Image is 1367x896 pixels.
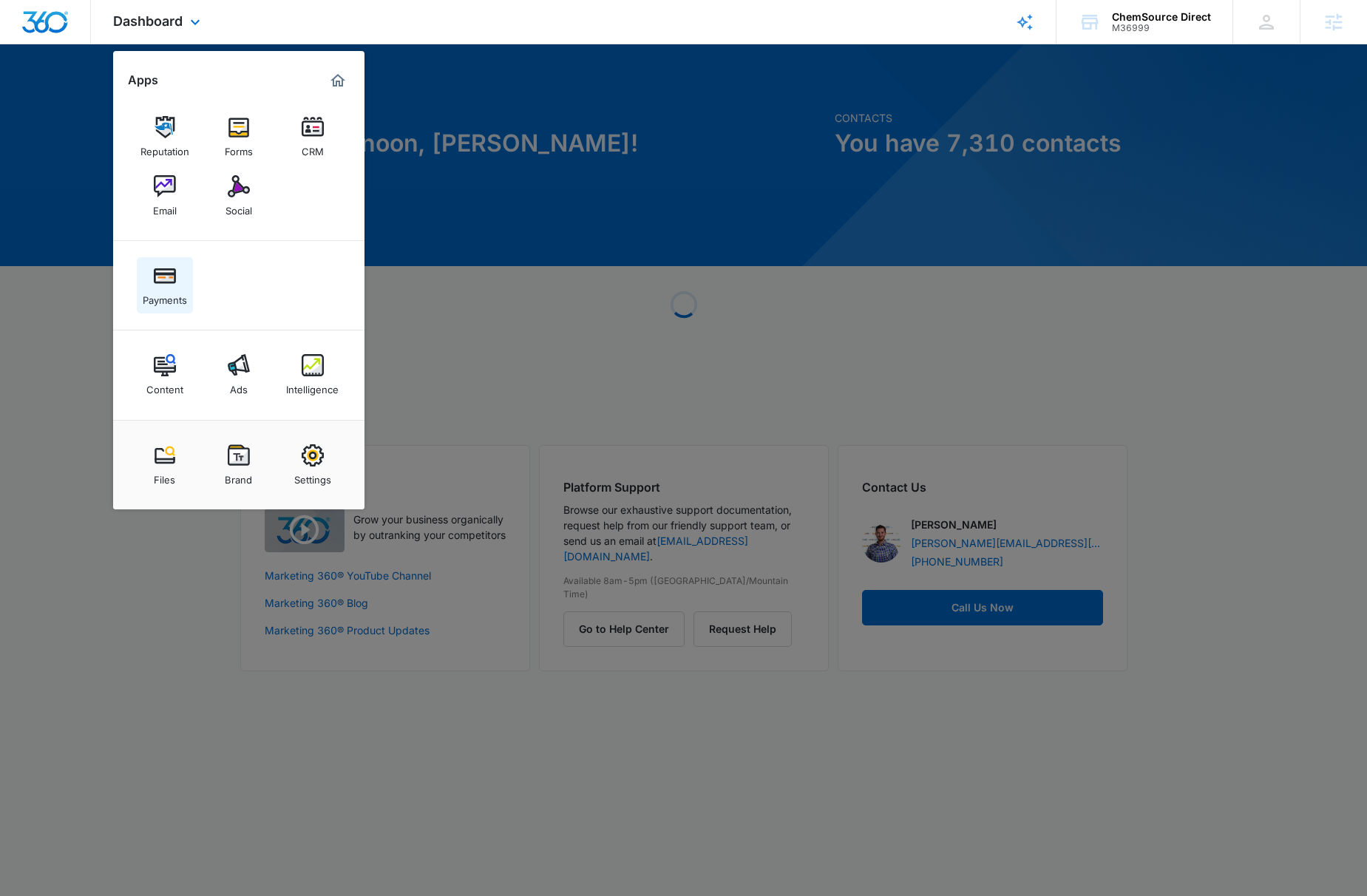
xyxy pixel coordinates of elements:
div: Reputation [140,138,189,157]
div: Brand [225,466,252,486]
a: Payments [137,257,193,313]
div: Forms [225,138,253,157]
a: Files [137,437,193,493]
div: Social [225,197,252,217]
a: Intelligence [285,347,341,403]
div: Content [146,376,183,396]
a: Reputation [137,109,193,165]
div: account id [1112,23,1211,33]
a: Social [211,168,267,224]
a: Content [137,347,193,403]
a: Email [137,168,193,224]
a: Forms [211,109,267,165]
a: Brand [211,437,267,493]
a: Settings [285,437,341,493]
div: Payments [143,287,187,306]
div: Settings [294,466,331,486]
h2: Apps [128,73,158,87]
a: Ads [211,347,267,403]
span: Dashboard [113,13,183,29]
div: CRM [302,138,324,157]
div: Intelligence [286,376,339,396]
div: account name [1112,11,1211,23]
div: Ads [230,376,248,396]
a: CRM [285,109,341,165]
div: Files [154,466,175,486]
div: Email [153,197,177,217]
a: Marketing 360® Dashboard [326,69,350,92]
